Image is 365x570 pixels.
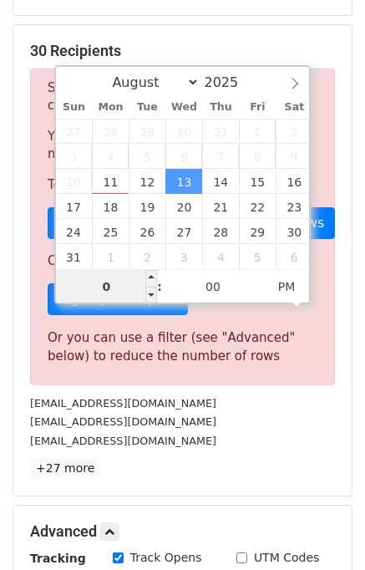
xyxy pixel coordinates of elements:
[56,244,93,269] span: August 31, 2025
[56,119,93,144] span: July 27, 2025
[165,144,202,169] span: August 6, 2025
[130,549,202,567] label: Track Opens
[239,169,276,194] span: August 15, 2025
[165,219,202,244] span: August 27, 2025
[92,102,129,113] span: Mon
[239,194,276,219] span: August 22, 2025
[202,194,239,219] span: August 21, 2025
[56,194,93,219] span: August 17, 2025
[202,102,239,113] span: Thu
[165,194,202,219] span: August 20, 2025
[30,435,216,447] small: [EMAIL_ADDRESS][DOMAIN_NAME]
[129,102,165,113] span: Tue
[202,169,239,194] span: August 14, 2025
[30,415,216,428] small: [EMAIL_ADDRESS][DOMAIN_NAME]
[56,144,93,169] span: August 3, 2025
[92,219,129,244] span: August 25, 2025
[162,270,264,303] input: Minute
[30,42,335,60] h5: 30 Recipients
[200,74,260,90] input: Year
[30,552,86,565] strong: Tracking
[30,458,100,479] a: +27 more
[264,270,310,303] span: Click to toggle
[56,270,158,303] input: Hour
[129,119,165,144] span: July 29, 2025
[276,102,312,113] span: Sat
[92,169,129,194] span: August 11, 2025
[239,219,276,244] span: August 29, 2025
[239,119,276,144] span: August 1, 2025
[56,219,93,244] span: August 24, 2025
[92,194,129,219] span: August 18, 2025
[165,102,202,113] span: Wed
[48,128,317,163] p: Your current plan supports a daily maximum of .
[30,522,335,541] h5: Advanced
[48,79,317,115] p: Sorry, you don't have enough daily email credits to send these emails.
[92,144,129,169] span: August 4, 2025
[276,194,312,219] span: August 23, 2025
[129,194,165,219] span: August 19, 2025
[157,270,162,303] span: :
[92,244,129,269] span: September 1, 2025
[202,219,239,244] span: August 28, 2025
[276,219,312,244] span: August 30, 2025
[202,119,239,144] span: July 31, 2025
[165,119,202,144] span: July 30, 2025
[276,119,312,144] span: August 2, 2025
[254,549,319,567] label: UTM Codes
[129,144,165,169] span: August 5, 2025
[239,102,276,113] span: Fri
[276,144,312,169] span: August 9, 2025
[239,144,276,169] span: August 8, 2025
[129,244,165,269] span: September 2, 2025
[276,169,312,194] span: August 16, 2025
[48,283,188,315] a: Sign up for a plan
[48,176,317,194] p: To send these emails, you can either:
[202,144,239,169] span: August 7, 2025
[165,169,202,194] span: August 13, 2025
[56,169,93,194] span: August 10, 2025
[129,169,165,194] span: August 12, 2025
[30,397,216,410] small: [EMAIL_ADDRESS][DOMAIN_NAME]
[92,119,129,144] span: July 28, 2025
[56,102,93,113] span: Sun
[276,244,312,269] span: September 6, 2025
[48,252,317,270] p: Or
[239,244,276,269] span: September 5, 2025
[129,219,165,244] span: August 26, 2025
[281,490,365,570] iframe: Chat Widget
[202,244,239,269] span: September 4, 2025
[48,328,317,366] div: Or you can use a filter (see "Advanced" below) to reduce the number of rows
[165,244,202,269] span: September 3, 2025
[48,207,335,239] a: Choose a Google Sheet with fewer rows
